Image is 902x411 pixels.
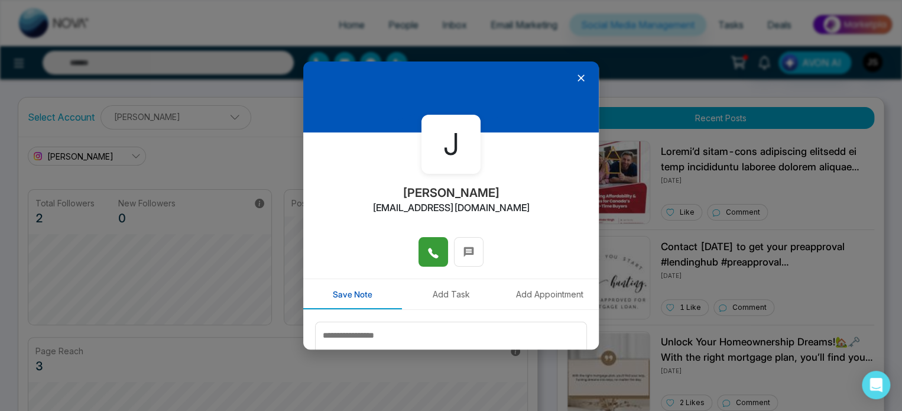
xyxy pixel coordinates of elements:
[500,279,599,309] button: Add Appointment
[443,122,459,167] span: J
[303,279,402,309] button: Save Note
[862,371,890,399] div: Open Intercom Messenger
[402,279,501,309] button: Add Task
[403,186,500,200] h2: [PERSON_NAME]
[372,202,530,213] h2: [EMAIL_ADDRESS][DOMAIN_NAME]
